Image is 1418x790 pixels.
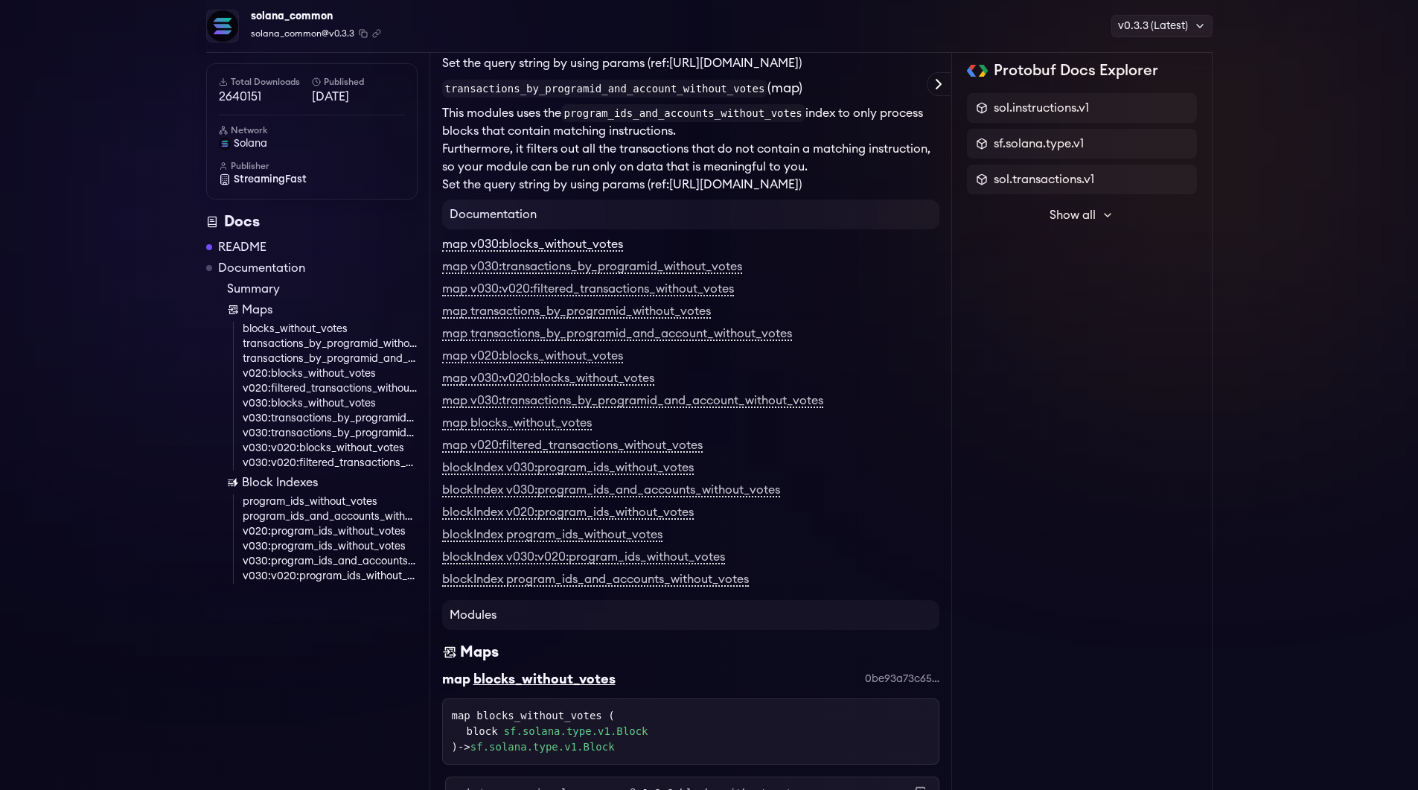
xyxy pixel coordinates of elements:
h3: (map) [442,78,939,98]
div: 0be93a73c65aa8ec2de4b1a47209edeea493ff29 [865,672,939,687]
a: transactions_by_programid_without_votes [243,337,418,351]
code: transactions_by_programid_and_account_without_votes [442,80,768,98]
a: v020:filtered_transactions_without_votes [243,381,418,396]
span: sol.instructions.v1 [994,99,1089,117]
a: v020:program_ids_without_votes [243,524,418,539]
h6: Total Downloads [219,76,312,88]
a: v030:blocks_without_votes [243,396,418,411]
a: blockIndex v030:program_ids_without_votes [442,462,694,475]
h4: Modules [442,600,939,630]
div: v0.3.3 (Latest) [1111,15,1213,37]
div: map blocks_without_votes ( ) [452,708,930,755]
a: map v020:filtered_transactions_without_votes [442,439,703,453]
h6: Published [312,76,405,88]
a: [URL][DOMAIN_NAME] [669,57,799,69]
span: solana [234,136,267,151]
a: v030:v020:filtered_transactions_without_votes [243,456,418,471]
span: Show all [1050,206,1096,224]
div: blocks_without_votes [473,669,616,689]
div: map [442,669,470,689]
a: Maps [227,301,418,319]
a: v030:transactions_by_programid_without_votes [243,411,418,426]
a: program_ids_without_votes [243,494,418,509]
a: README [218,238,266,256]
a: map transactions_by_programid_without_votes [442,305,711,319]
a: Block Indexes [227,474,418,491]
a: map v030:v020:filtered_transactions_without_votes [442,283,734,296]
a: v030:transactions_by_programid_and_account_without_votes [243,426,418,441]
a: v030:v020:program_ids_without_votes [243,569,418,584]
img: Package Logo [207,10,238,42]
a: map v030:transactions_by_programid_without_votes [442,261,742,274]
img: Protobuf [967,65,989,77]
a: [URL][DOMAIN_NAME] [669,179,799,191]
li: Furthermore, it filters out all the transactions that do not contain a matching instruction, so y... [442,140,939,176]
a: StreamingFast [219,172,405,187]
a: transactions_by_programid_and_account_without_votes [243,351,418,366]
div: Docs [206,211,418,232]
div: solana_common [251,6,381,27]
h4: Documentation [442,200,939,229]
span: sf.solana.type.v1 [994,135,1084,153]
span: -> [458,741,615,753]
a: blockIndex v030:v020:program_ids_without_votes [442,551,725,564]
a: map blocks_without_votes [442,417,592,430]
div: Maps [460,642,499,663]
h6: Publisher [219,160,405,172]
li: This modules uses the index to only process blocks that contain matching instructions. [442,104,939,140]
a: map transactions_by_programid_and_account_without_votes [442,328,792,341]
a: sf.solana.type.v1.Block [470,741,615,753]
span: [DATE] [312,88,405,106]
a: sf.solana.type.v1.Block [504,724,648,739]
button: Copy .spkg link to clipboard [372,29,381,38]
button: Show all [967,200,1197,230]
a: v020:blocks_without_votes [243,366,418,381]
a: blockIndex v020:program_ids_without_votes [442,506,694,520]
li: Set the query string by using params (ref: ) [442,54,939,72]
h6: Network [219,124,405,136]
img: Block Index icon [227,477,239,488]
h2: Protobuf Docs Explorer [994,60,1158,81]
img: Maps icon [442,642,457,663]
span: solana_common@v0.3.3 [251,27,354,40]
img: Map icon [227,304,239,316]
span: 2640151 [219,88,312,106]
a: blockIndex program_ids_without_votes [442,529,662,542]
span: StreamingFast [234,172,307,187]
code: program_ids_and_accounts_without_votes [561,104,805,122]
a: blockIndex v030:program_ids_and_accounts_without_votes [442,484,780,497]
a: Summary [227,280,418,298]
a: map v020:blocks_without_votes [442,350,623,363]
a: v030:program_ids_without_votes [243,539,418,554]
a: v030:v020:blocks_without_votes [243,441,418,456]
a: map v030:blocks_without_votes [442,238,623,252]
button: Copy package name and version [359,29,368,38]
a: solana [219,136,405,151]
a: blocks_without_votes [243,322,418,337]
img: solana [219,138,231,150]
div: block [467,724,930,739]
a: v030:program_ids_and_accounts_without_votes [243,554,418,569]
a: blockIndex program_ids_and_accounts_without_votes [442,573,749,587]
a: program_ids_and_accounts_without_votes [243,509,418,524]
span: sol.transactions.v1 [994,171,1094,188]
a: map v030:transactions_by_programid_and_account_without_votes [442,395,823,408]
a: Documentation [218,259,305,277]
li: Set the query string by using params (ref: ) [442,176,939,194]
a: map v030:v020:blocks_without_votes [442,372,654,386]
